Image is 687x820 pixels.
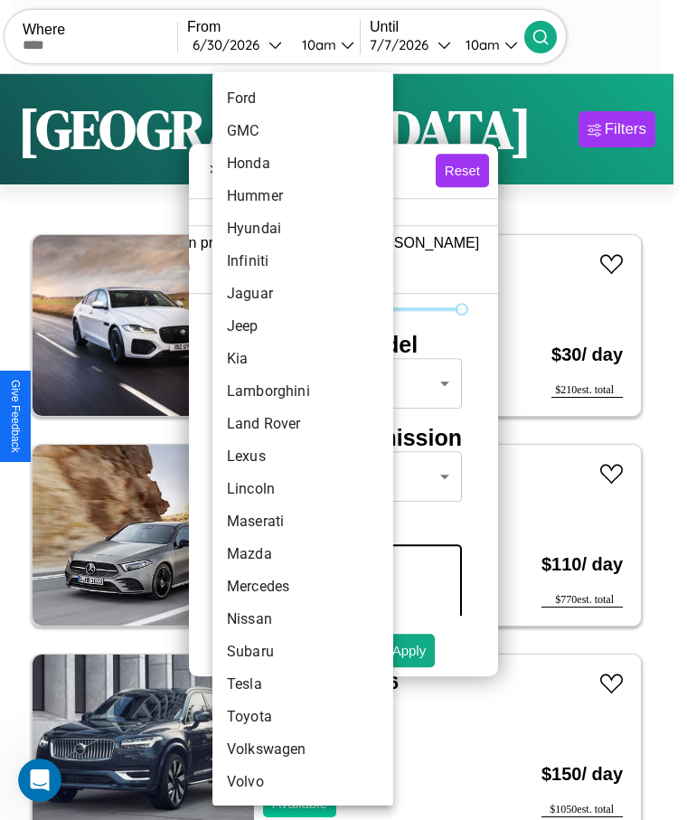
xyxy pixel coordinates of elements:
li: Volkswagen [212,733,393,766]
li: Subaru [212,636,393,668]
li: Honda [212,147,393,180]
li: Tesla [212,668,393,701]
iframe: Intercom live chat [18,759,61,802]
li: GMC [212,115,393,147]
li: Mercedes [212,570,393,603]
li: Hummer [212,180,393,212]
li: Ford [212,82,393,115]
li: Maserati [212,505,393,538]
li: Mazda [212,538,393,570]
li: Kia [212,343,393,375]
li: Nissan [212,603,393,636]
li: Lexus [212,440,393,473]
li: Land Rover [212,408,393,440]
li: Infiniti [212,245,393,278]
li: Lamborghini [212,375,393,408]
li: Jeep [212,310,393,343]
li: Volvo [212,766,393,798]
li: Toyota [212,701,393,733]
li: Lincoln [212,473,393,505]
li: Jaguar [212,278,393,310]
div: Give Feedback [9,380,22,453]
li: Hyundai [212,212,393,245]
